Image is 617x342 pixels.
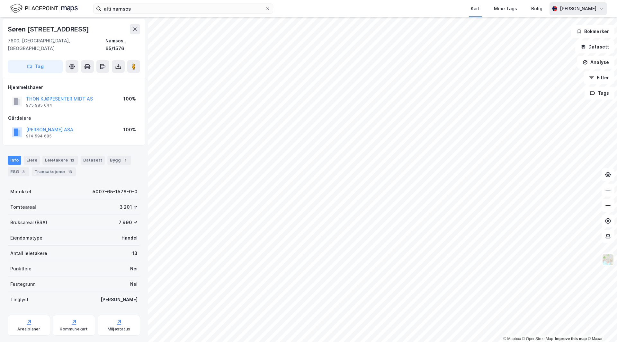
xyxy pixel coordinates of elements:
a: Improve this map [555,337,587,341]
div: 7 990 ㎡ [119,219,138,226]
div: Nei [130,280,138,288]
a: OpenStreetMap [522,337,553,341]
div: Punktleie [10,265,31,273]
div: Bruksareal (BRA) [10,219,47,226]
div: Festegrunn [10,280,35,288]
div: [PERSON_NAME] [101,296,138,303]
div: Arealplaner [17,327,40,332]
div: Kommunekart [60,327,88,332]
div: Kart [471,5,480,13]
div: 1 [122,157,129,163]
div: Info [8,156,21,165]
div: Tinglyst [10,296,29,303]
button: Filter [584,71,614,84]
div: Bolig [531,5,542,13]
div: 13 [67,169,73,175]
div: Nei [130,265,138,273]
button: Tag [8,60,63,73]
div: 13 [69,157,76,163]
div: 100% [123,95,136,103]
div: 3 201 ㎡ [120,203,138,211]
div: Bygg [107,156,131,165]
div: Leietakere [42,156,78,165]
iframe: Chat Widget [585,311,617,342]
div: Matrikkel [10,188,31,196]
div: Gårdeiere [8,114,140,122]
div: Miljøstatus [108,327,130,332]
div: 5007-65-1576-0-0 [93,188,138,196]
div: Datasett [81,156,105,165]
div: Hjemmelshaver [8,83,140,91]
div: 3 [20,169,27,175]
button: Tags [585,87,614,100]
div: Transaksjoner [32,167,76,176]
div: Søren [STREET_ADDRESS] [8,24,90,34]
div: Eiere [24,156,40,165]
a: Mapbox [503,337,521,341]
div: 13 [132,250,138,257]
div: Mine Tags [494,5,517,13]
div: ESG [8,167,29,176]
div: Handel [121,234,138,242]
input: Søk på adresse, matrikkel, gårdeiere, leietakere eller personer [101,4,265,13]
div: Kontrollprogram for chat [585,311,617,342]
div: Eiendomstype [10,234,42,242]
button: Bokmerker [571,25,614,38]
img: logo.f888ab2527a4732fd821a326f86c7f29.svg [10,3,78,14]
div: Antall leietakere [10,250,47,257]
div: 975 985 644 [26,103,52,108]
div: Namsos, 65/1576 [105,37,140,52]
button: Analyse [577,56,614,69]
img: Z [602,253,614,266]
div: Tomteareal [10,203,36,211]
div: 7800, [GEOGRAPHIC_DATA], [GEOGRAPHIC_DATA] [8,37,105,52]
div: 914 594 685 [26,134,52,139]
button: Datasett [575,40,614,53]
div: [PERSON_NAME] [560,5,596,13]
div: 100% [123,126,136,134]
